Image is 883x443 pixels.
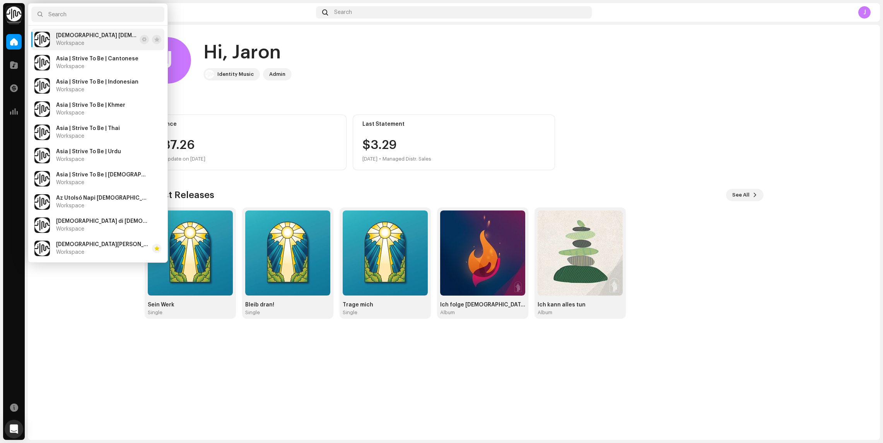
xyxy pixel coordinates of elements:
[362,121,545,127] div: Last Statement
[34,148,50,163] img: 0f74c21f-6d1c-4dbc-9196-dbddad53419e
[538,210,623,296] img: b52f11fc-b743-4184-a8d5-ab1bf7c59671
[56,125,120,132] span: Asia | Strive To Be | Thai
[56,79,138,85] span: Asia | Strive To Be | Indonesian
[145,189,214,201] h3: Latest Releases
[56,226,84,232] span: Workspace
[34,55,50,70] img: 0f74c21f-6d1c-4dbc-9196-dbddad53419e
[56,195,149,201] span: Az Utolsó Napi Szentek Jézus Krisztus Egyháza
[5,420,23,438] div: Open Intercom Messenger
[34,101,50,117] img: 0f74c21f-6d1c-4dbc-9196-dbddad53419e
[148,302,233,308] div: Sein Werk
[353,115,555,170] re-o-card-value: Last Statement
[56,241,149,248] span: Church of Jesus Christ
[34,241,50,256] img: 0f74c21f-6d1c-4dbc-9196-dbddad53419e
[203,40,292,65] div: Hi, Jaron
[440,302,525,308] div: Ich folge [DEMOGRAPHIC_DATA] nach
[34,125,50,140] img: 0f74c21f-6d1c-4dbc-9196-dbddad53419e
[56,203,84,209] span: Workspace
[726,189,763,201] button: See All
[440,210,525,296] img: b2559c7d-95f4-4d85-994e-0909e00a8010
[56,180,84,186] span: Workspace
[56,63,84,70] span: Workspace
[56,87,84,93] span: Workspace
[245,210,330,296] img: 9a724a8c-97c2-49b8-b6a7-b8c47a6d3f2c
[56,249,84,255] span: Workspace
[34,217,50,233] img: 0f74c21f-6d1c-4dbc-9196-dbddad53419e
[56,56,138,62] span: Asia | Strive To Be | Cantonese
[56,110,84,116] span: Workspace
[56,172,149,178] span: Asia | Strive To Be | Vietnamese
[31,7,164,22] input: Search
[343,302,428,308] div: Trage mich
[148,210,233,296] img: 9fe0feaf-42ee-40aa-b569-245004772f05
[205,70,214,79] img: 0f74c21f-6d1c-4dbc-9196-dbddad53419e
[245,310,260,316] div: Single
[56,149,121,155] span: Asia | Strive To Be | Urdu
[154,121,337,127] div: Balance
[538,302,623,308] div: Ich kann alles tun
[6,6,22,22] img: 0f74c21f-6d1c-4dbc-9196-dbddad53419e
[56,32,137,39] span: Kirche Jesu Christi der Heiligen der Letzten Tage
[440,310,455,316] div: Album
[379,154,381,164] div: •
[56,156,84,162] span: Workspace
[34,32,50,47] img: 0f74c21f-6d1c-4dbc-9196-dbddad53419e
[858,6,871,19] div: J
[538,310,552,316] div: Album
[56,133,84,139] span: Workspace
[154,154,337,164] div: Last update on [DATE]
[217,70,254,79] div: Identity Music
[56,102,125,108] span: Asia | Strive To Be | Khmer
[362,154,377,164] div: [DATE]
[343,210,428,296] img: bf6c5e5a-81a3-481a-9030-ea521fca1432
[334,9,352,15] span: Search
[34,194,50,210] img: 0f74c21f-6d1c-4dbc-9196-dbddad53419e
[37,9,313,15] div: Home
[34,78,50,94] img: 0f74c21f-6d1c-4dbc-9196-dbddad53419e
[269,70,285,79] div: Admin
[245,302,330,308] div: Bleib dran!
[732,187,750,203] span: See All
[148,310,162,316] div: Single
[34,171,50,186] img: 0f74c21f-6d1c-4dbc-9196-dbddad53419e
[383,154,431,164] div: Managed Distr. Sales
[56,40,84,46] span: Workspace
[56,218,149,224] span: Chiesa di Gesù Cristo dei Santi degli Ultimi Giorni
[343,310,357,316] div: Single
[145,115,347,170] re-o-card-value: Balance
